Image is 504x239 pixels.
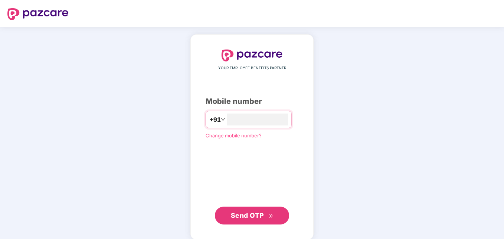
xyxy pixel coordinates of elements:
[215,207,289,224] button: Send OTPdouble-right
[231,211,264,219] span: Send OTP
[218,65,286,71] span: YOUR EMPLOYEE BENEFITS PARTNER
[7,8,68,20] img: logo
[221,117,225,122] span: down
[222,50,282,61] img: logo
[210,115,221,124] span: +91
[206,133,262,138] a: Change mobile number?
[206,96,298,107] div: Mobile number
[269,214,274,219] span: double-right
